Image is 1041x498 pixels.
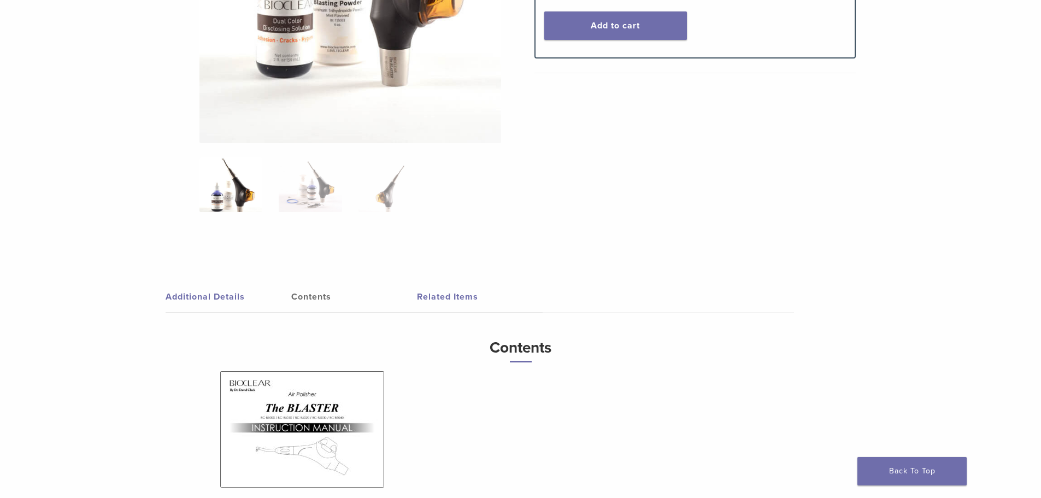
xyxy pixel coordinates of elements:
[857,457,967,485] a: Back To Top
[358,157,421,212] img: Blaster Kit - Image 3
[279,157,342,212] img: Blaster Kit - Image 2
[166,282,291,312] a: Additional Details
[199,157,262,212] img: Bioclear-Blaster-Kit-Simplified-1-e1548850725122-324x324.jpg
[544,11,687,40] button: Add to cart
[417,282,543,312] a: Related Items
[291,282,417,312] a: Contents
[220,335,821,362] h3: Contents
